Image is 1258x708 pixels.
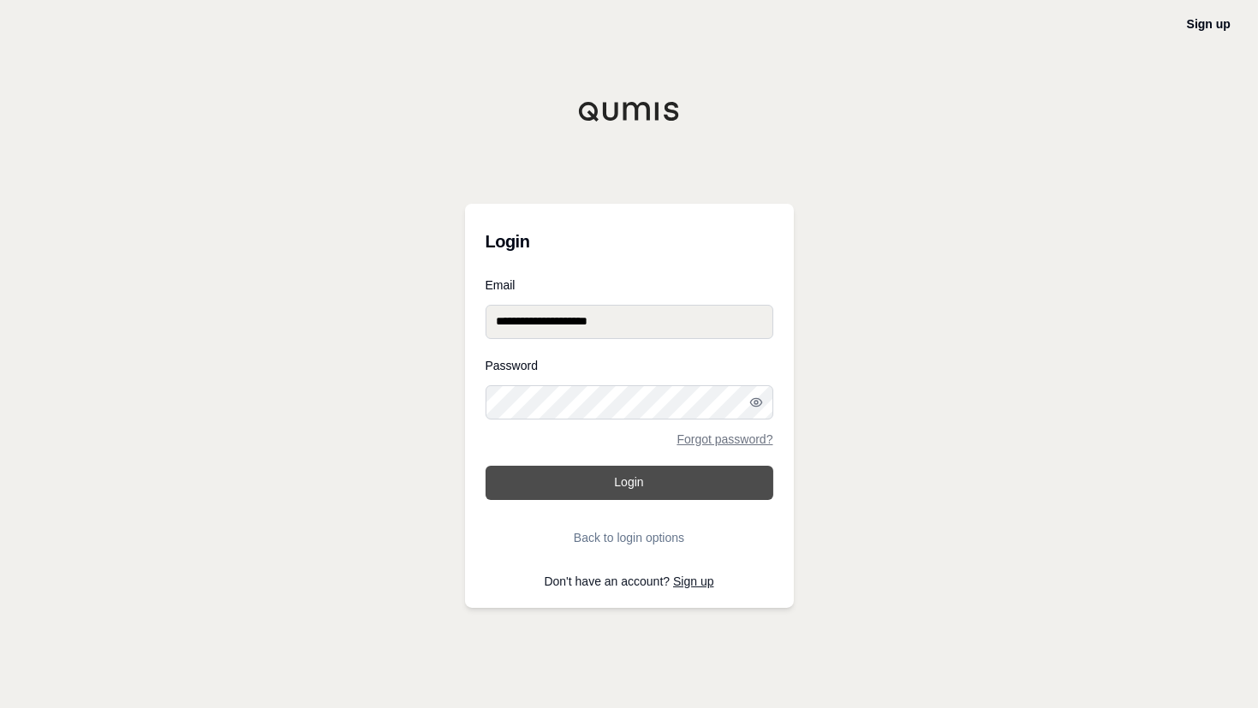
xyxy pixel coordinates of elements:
[1187,17,1231,31] a: Sign up
[486,575,773,587] p: Don't have an account?
[486,521,773,555] button: Back to login options
[677,433,772,445] a: Forgot password?
[486,279,773,291] label: Email
[486,224,773,259] h3: Login
[486,360,773,372] label: Password
[578,101,681,122] img: Qumis
[486,466,773,500] button: Login
[673,574,713,588] a: Sign up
